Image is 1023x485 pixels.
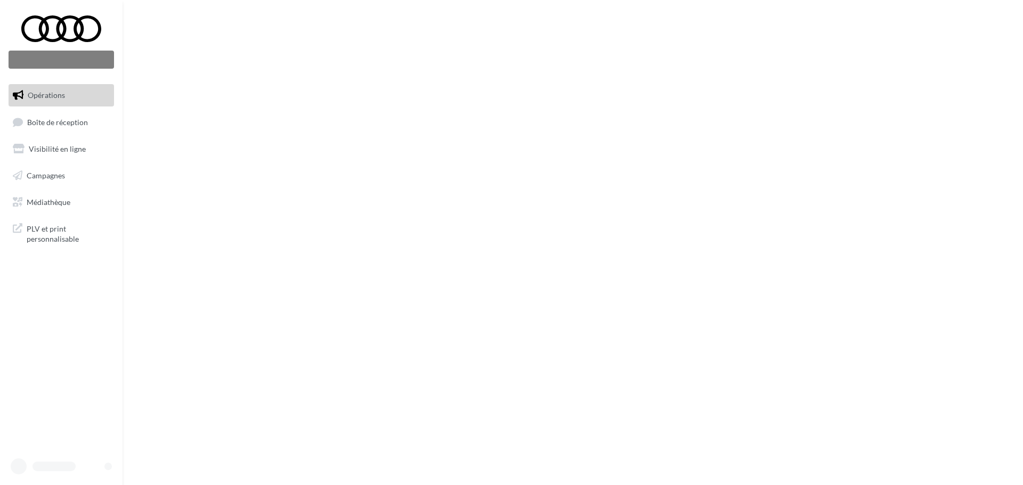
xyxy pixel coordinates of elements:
span: Médiathèque [27,197,70,206]
span: PLV et print personnalisable [27,221,110,244]
span: Opérations [28,91,65,100]
span: Visibilité en ligne [29,144,86,153]
a: Campagnes [6,165,116,187]
span: Boîte de réception [27,117,88,126]
a: Médiathèque [6,191,116,213]
a: Opérations [6,84,116,106]
a: PLV et print personnalisable [6,217,116,249]
a: Visibilité en ligne [6,138,116,160]
span: Campagnes [27,171,65,180]
a: Boîte de réception [6,111,116,134]
div: Nouvelle campagne [9,51,114,69]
